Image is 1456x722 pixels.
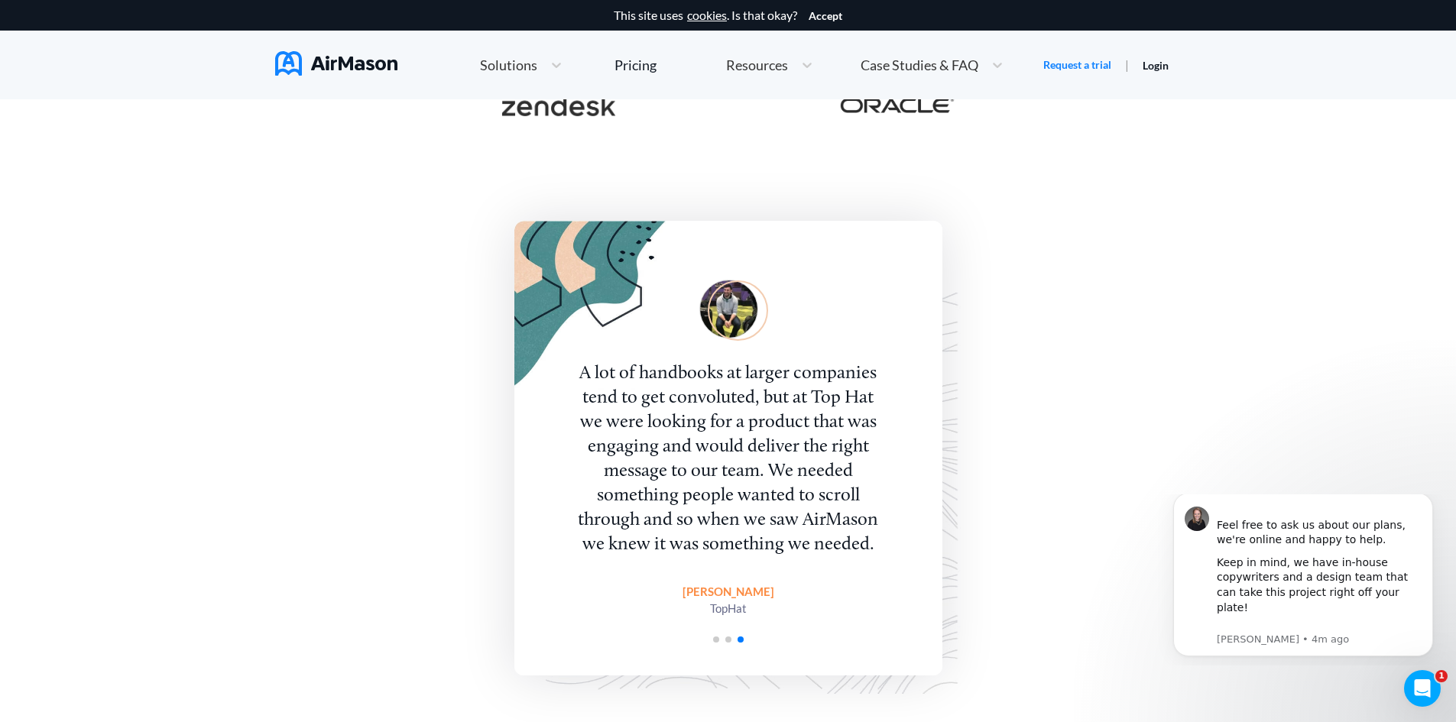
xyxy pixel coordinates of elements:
[683,600,774,617] div: TopHat
[66,61,271,136] div: Keep in mind, we have in-house copywriters and a design team that can take this project right off...
[514,221,673,390] img: bg_card-8499c0fa3b0c6d0d5be01e548dfafdf6.jpg
[809,10,842,22] button: Accept cookies
[1143,59,1169,72] a: Login
[699,280,758,338] img: Z
[66,8,271,136] div: Message content
[501,94,616,117] img: zendesk
[480,58,537,72] span: Solutions
[1125,57,1129,72] span: |
[275,51,397,76] img: AirMason Logo
[615,51,657,79] a: Pricing
[1435,670,1448,682] span: 1
[861,58,978,72] span: Case Studies & FAQ
[683,583,774,600] div: [PERSON_NAME]
[1404,670,1441,707] iframe: Intercom live chat
[573,361,884,557] div: A lot of handbooks at larger companies tend to get convoluted, but at Top Hat we were looking for...
[738,636,744,643] span: Go to slide 3
[726,58,788,72] span: Resources
[713,636,719,643] span: Go to slide 1
[34,12,59,37] img: Profile image for Holly
[840,98,955,112] img: oracle
[1150,494,1456,665] iframe: Intercom notifications message
[615,58,657,72] div: Pricing
[66,138,271,152] p: Message from Holly, sent 4m ago
[66,8,271,53] div: Feel free to ask us about our plans, we're online and happy to help.
[1043,57,1111,73] a: Request a trial
[687,8,727,22] a: cookies
[725,636,731,643] span: Go to slide 2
